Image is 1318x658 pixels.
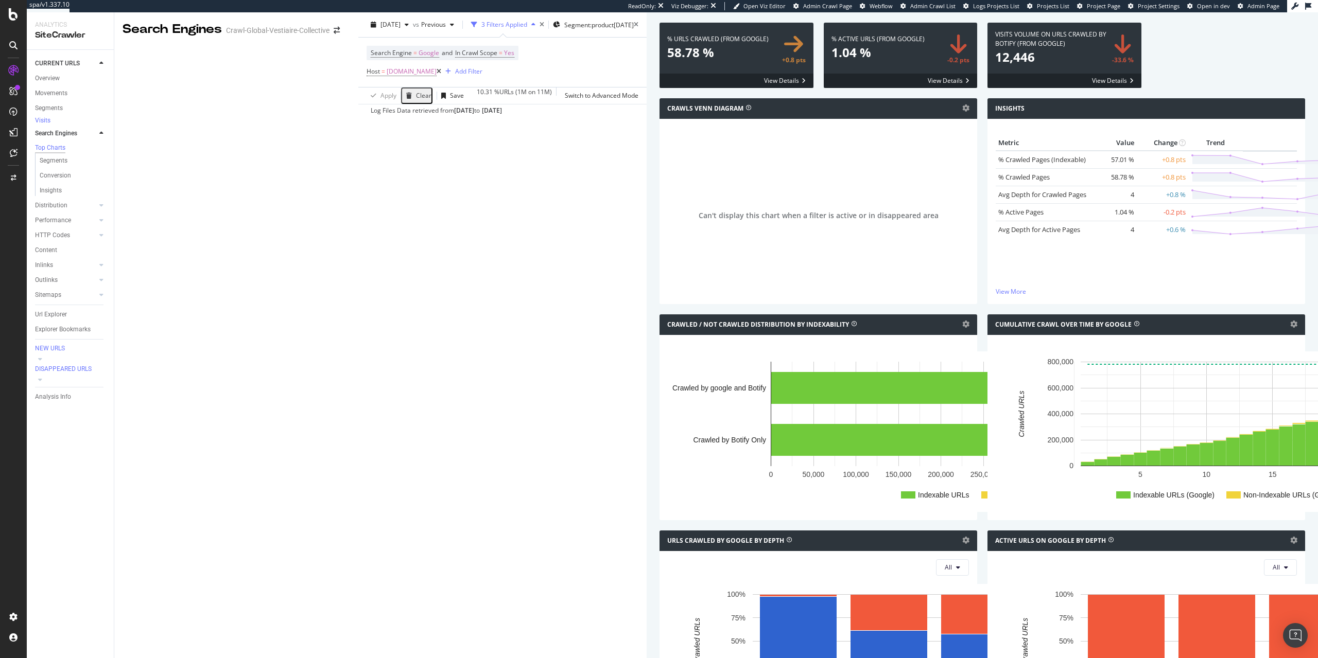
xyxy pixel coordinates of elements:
div: A chart. [668,351,1235,512]
span: Logs Projects List [973,2,1019,10]
div: Save [450,91,464,100]
a: Search Engines [35,128,96,139]
text: 0 [1069,461,1073,470]
a: CURRENT URLS [35,58,96,69]
h4: Active URLs on google by depth [995,536,1106,546]
h4: URLs Crawled by google by depth [667,536,784,546]
a: Admin Crawl Page [793,2,852,10]
h4: Crawled / Not Crawled Distribution By Indexability [667,319,849,330]
span: Host [367,67,380,76]
a: Webflow [860,2,893,10]
a: Overview [35,73,107,84]
h4: Insights [995,103,1025,114]
text: Crawled by google and Botify [672,384,766,392]
a: Sitemaps [35,290,96,300]
a: Content [35,245,107,256]
td: +0.8 % [1137,186,1188,203]
span: All [1273,563,1280,572]
span: Yes [504,46,514,60]
td: 4 [1096,186,1137,203]
text: 800,000 [1047,358,1073,366]
a: % Crawled Pages (Indexable) [998,155,1086,164]
text: 200,000 [928,470,954,478]
span: = [381,67,385,76]
button: All [936,559,969,576]
a: DISAPPEARED URLS [35,364,107,375]
div: Top Charts [35,144,65,152]
text: Indexable URLs (Google) [1133,491,1215,499]
td: +0.8 pts [1137,151,1188,169]
span: Project Settings [1138,2,1180,10]
a: Distribution [35,200,96,211]
span: All [945,563,952,572]
text: 0 [769,470,773,478]
div: Conversion [40,170,71,181]
button: Clear [401,87,432,104]
a: Projects List [1027,2,1069,10]
span: Google [419,46,439,60]
div: Crawl-Global-Vestiaire-Collective [226,25,329,35]
span: Admin Page [1247,2,1279,10]
text: 50% [1059,637,1073,645]
text: 250,000 [970,470,997,478]
a: Logs Projects List [963,2,1019,10]
button: Apply [367,87,396,104]
button: Switch to Advanced Mode [561,87,638,104]
text: 100% [1055,590,1073,598]
a: Visits [35,116,61,126]
div: Search Engines [35,128,77,139]
i: Options [1290,537,1297,544]
a: Movements [35,88,107,99]
div: Distribution [35,200,67,211]
div: Switch to Advanced Mode [565,91,638,100]
a: Open Viz Editor [733,2,786,10]
text: 100% [727,590,745,598]
div: ReadOnly: [628,2,656,10]
text: Indexable URLs [918,491,969,499]
text: 400,000 [1047,410,1073,418]
text: 75% [1059,614,1073,622]
button: Previous [421,16,458,33]
div: DISAPPEARED URLS [35,365,92,374]
i: Options [962,537,969,544]
text: 100,000 [843,470,869,478]
a: Avg Depth for Crawled Pages [998,190,1086,199]
div: times [540,22,544,28]
td: -0.2 pts [1137,203,1188,221]
span: In Crawl Scope [455,48,497,57]
button: 3 Filters Applied [467,16,540,33]
text: Crawled by Botify Only [693,436,766,444]
a: Project Page [1077,2,1120,10]
span: Projects List [1037,2,1069,10]
div: arrow-right-arrow-left [334,27,340,34]
td: 1.04 % [1096,203,1137,221]
a: % Crawled Pages [998,172,1050,182]
div: 3 Filters Applied [481,20,527,29]
a: Analysis Info [35,392,107,402]
span: Segment: product [564,21,614,29]
td: +0.8 pts [1137,168,1188,186]
div: Visits [35,116,50,125]
div: SiteCrawler [35,29,106,41]
a: Performance [35,215,96,226]
button: Save [437,87,464,104]
button: All [1264,559,1297,576]
button: Add Filter [441,65,482,78]
div: [DATE] [454,106,474,115]
text: Crawled URLs [1017,390,1026,437]
div: Content [35,245,57,256]
span: Open in dev [1197,2,1230,10]
td: +0.6 % [1137,221,1188,238]
div: 10.31 % URLs ( 1M on 11M ) [477,87,552,104]
div: Sitemaps [35,290,61,300]
text: 75% [731,614,745,622]
div: NEW URLS [35,344,65,353]
span: Open Viz Editor [743,2,786,10]
span: vs [413,20,421,29]
span: Can't display this chart when a filter is active or in disappeared area [699,210,939,221]
div: CURRENT URLS [35,58,80,69]
text: 200,000 [1047,436,1073,444]
div: Viz Debugger: [671,2,708,10]
i: Options [1290,321,1297,328]
span: = [413,48,417,57]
